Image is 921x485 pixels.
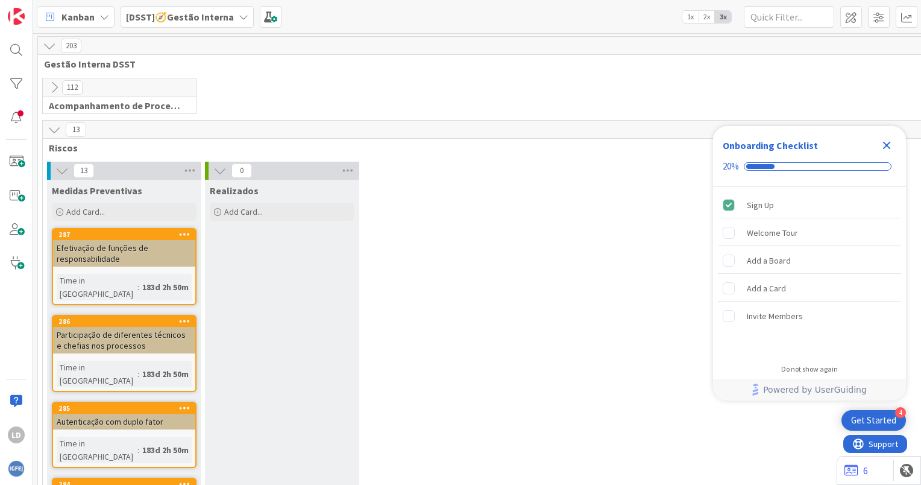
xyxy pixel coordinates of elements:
[139,443,192,457] div: 183d 2h 50m
[747,198,774,212] div: Sign Up
[877,136,896,155] div: Close Checklist
[53,229,195,240] div: 287
[763,382,867,397] span: Powered by UserGuiding
[53,229,195,267] div: 287Efetivação de funções de responsabilidade
[139,367,192,381] div: 183d 2h 50m
[52,228,196,305] a: 287Efetivação de funções de responsabilidadeTime in [GEOGRAPHIC_DATA]:183d 2h 50m
[58,404,195,413] div: 285
[52,185,142,197] span: Medidas Preventivas
[66,206,105,217] span: Add Card...
[57,274,137,300] div: Time in [GEOGRAPHIC_DATA]
[53,316,195,327] div: 286
[715,11,731,23] span: 3x
[841,410,906,431] div: Open Get Started checklist, remaining modules: 4
[25,2,55,16] span: Support
[53,403,195,414] div: 285
[139,281,192,294] div: 183d 2h 50m
[58,230,195,239] div: 287
[718,303,901,329] div: Invite Members is incomplete.
[53,403,195,430] div: 285Autenticação com duplo fator
[8,426,25,443] div: LD
[713,126,906,401] div: Checklist Container
[895,407,906,418] div: 4
[74,163,94,178] span: 13
[8,8,25,25] img: Visit kanbanzone.com
[718,192,901,218] div: Sign Up is complete.
[57,437,137,463] div: Time in [GEOGRAPHIC_DATA]
[682,11,699,23] span: 1x
[719,379,900,401] a: Powered by UserGuiding
[723,161,896,172] div: Checklist progress: 20%
[718,275,901,302] div: Add a Card is incomplete.
[747,226,798,240] div: Welcome Tour
[137,281,139,294] span: :
[126,11,234,23] b: [DSST]🧭Gestão Interna
[61,39,81,53] span: 203
[723,161,739,172] div: 20%
[53,316,195,353] div: 286Participação de diferentes técnicos e chefias nos processos
[744,6,834,28] input: Quick Filter...
[781,364,838,374] div: Do not show again
[844,463,868,478] a: 6
[210,185,259,197] span: Realizados
[57,361,137,387] div: Time in [GEOGRAPHIC_DATA]
[231,163,252,178] span: 0
[137,443,139,457] span: :
[61,10,95,24] span: Kanban
[713,187,906,357] div: Checklist items
[53,327,195,353] div: Participação de diferentes técnicos e chefias nos processos
[723,138,818,153] div: Onboarding Checklist
[53,414,195,430] div: Autenticação com duplo fator
[747,309,803,323] div: Invite Members
[62,80,83,95] span: 112
[747,281,786,296] div: Add a Card
[52,402,196,468] a: 285Autenticação com duplo fatorTime in [GEOGRAPHIC_DATA]:183d 2h 50m
[699,11,715,23] span: 2x
[137,367,139,381] span: :
[718,247,901,274] div: Add a Board is incomplete.
[224,206,263,217] span: Add Card...
[52,315,196,392] a: 286Participação de diferentes técnicos e chefias nos processosTime in [GEOGRAPHIC_DATA]:183d 2h 50m
[66,122,86,137] span: 13
[851,414,896,426] div: Get Started
[713,379,906,401] div: Footer
[747,253,791,268] div: Add a Board
[49,100,181,112] span: Acompanhamento de Procedimentos / Contratos
[8,460,25,477] img: avatar
[53,240,195,267] div: Efetivação de funções de responsabilidade
[58,317,195,326] div: 286
[718,220,901,246] div: Welcome Tour is incomplete.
